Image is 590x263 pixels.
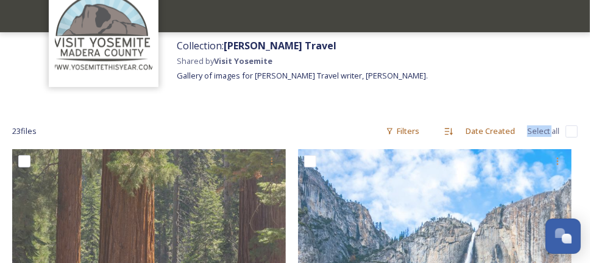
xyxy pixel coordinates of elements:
span: Collection: [177,39,336,52]
span: Select all [527,125,560,137]
span: Shared by [177,55,272,66]
div: Filters [380,119,425,143]
strong: [PERSON_NAME] Travel [224,39,336,52]
strong: Visit Yosemite [214,55,272,66]
button: Open Chat [546,219,581,254]
span: Gallery of images for [PERSON_NAME] Travel writer, [PERSON_NAME]. [177,70,428,81]
div: Date Created [460,119,521,143]
span: 23 file s [12,125,37,137]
